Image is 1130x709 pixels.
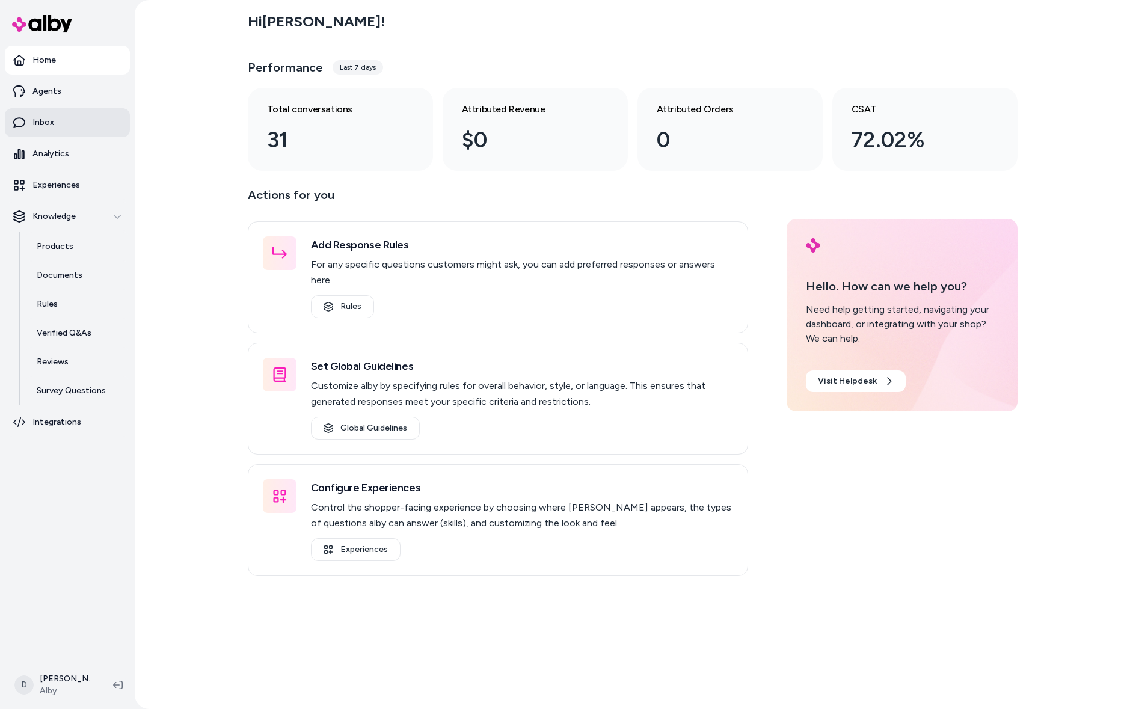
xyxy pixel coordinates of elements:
[25,290,130,319] a: Rules
[852,124,979,156] div: 72.02%
[806,302,998,346] div: Need help getting started, navigating your dashboard, or integrating with your shop? We can help.
[657,102,784,117] h3: Attributed Orders
[311,500,733,531] p: Control the shopper-facing experience by choosing where [PERSON_NAME] appears, the types of quest...
[462,124,589,156] div: $0
[311,257,733,288] p: For any specific questions customers might ask, you can add preferred responses or answers here.
[267,102,395,117] h3: Total conversations
[37,356,69,368] p: Reviews
[311,295,374,318] a: Rules
[267,124,395,156] div: 31
[5,108,130,137] a: Inbox
[311,358,733,375] h3: Set Global Guidelines
[5,140,130,168] a: Analytics
[7,666,103,704] button: D[PERSON_NAME]Alby
[806,238,820,253] img: alby Logo
[248,88,433,171] a: Total conversations 31
[25,348,130,376] a: Reviews
[25,319,130,348] a: Verified Q&As
[37,385,106,397] p: Survey Questions
[32,210,76,223] p: Knowledge
[5,171,130,200] a: Experiences
[806,370,906,392] a: Visit Helpdesk
[37,298,58,310] p: Rules
[25,232,130,261] a: Products
[311,378,733,410] p: Customize alby by specifying rules for overall behavior, style, or language. This ensures that ge...
[248,185,748,214] p: Actions for you
[248,13,385,31] h2: Hi [PERSON_NAME] !
[637,88,823,171] a: Attributed Orders 0
[806,277,998,295] p: Hello. How can we help you?
[852,102,979,117] h3: CSAT
[311,417,420,440] a: Global Guidelines
[311,236,733,253] h3: Add Response Rules
[443,88,628,171] a: Attributed Revenue $0
[832,88,1018,171] a: CSAT 72.02%
[462,102,589,117] h3: Attributed Revenue
[40,673,94,685] p: [PERSON_NAME]
[32,179,80,191] p: Experiences
[25,261,130,290] a: Documents
[25,376,130,405] a: Survey Questions
[32,416,81,428] p: Integrations
[5,408,130,437] a: Integrations
[37,241,73,253] p: Products
[333,60,383,75] div: Last 7 days
[32,117,54,129] p: Inbox
[32,85,61,97] p: Agents
[311,479,733,496] h3: Configure Experiences
[5,46,130,75] a: Home
[40,685,94,697] span: Alby
[37,327,91,339] p: Verified Q&As
[32,54,56,66] p: Home
[37,269,82,281] p: Documents
[5,202,130,231] button: Knowledge
[311,538,401,561] a: Experiences
[32,148,69,160] p: Analytics
[5,77,130,106] a: Agents
[657,124,784,156] div: 0
[12,15,72,32] img: alby Logo
[14,675,34,695] span: D
[248,59,323,76] h3: Performance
